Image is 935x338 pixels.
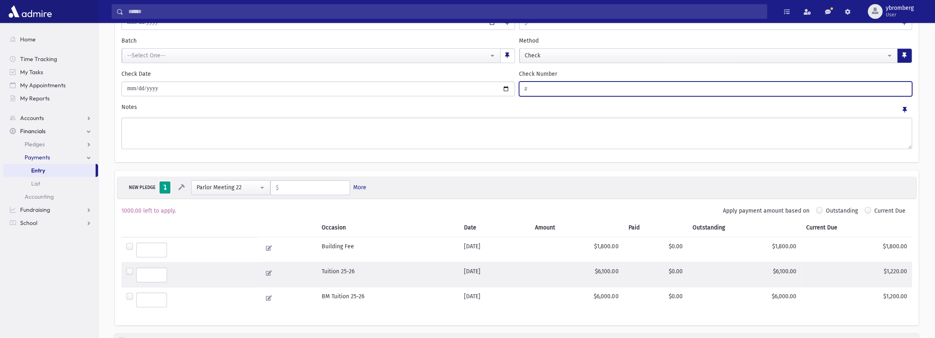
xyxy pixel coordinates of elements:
span: Financials [20,127,46,135]
span: List [31,180,40,187]
span: My Tasks [20,68,43,76]
td: $0.00 [623,237,688,262]
a: Entry [3,164,96,177]
span: My Appointments [20,82,66,89]
span: Accounts [20,114,44,122]
span: # [519,82,528,97]
a: My Tasks [3,66,98,79]
td: $6,100.00 [530,262,623,287]
span: Pledges [25,141,45,148]
th: Occasion [317,218,459,237]
span: Payments [25,154,50,161]
a: School [3,216,98,229]
label: Check Date [121,70,151,78]
label: Method [519,36,539,45]
th: Date [459,218,530,237]
span: Accounting [25,193,54,200]
span: User [886,11,914,18]
td: [DATE] [459,287,530,312]
label: Current Due [874,206,905,218]
td: $1,800.00 [530,237,623,262]
a: Home [3,33,98,46]
td: [DATE] [459,237,530,262]
label: Outstanding [826,206,858,218]
a: Payments [3,151,98,164]
a: Accounting [3,190,98,203]
td: BM Tuition 25-26 [317,287,459,312]
span: My Reports [20,95,50,102]
input: Search [123,4,767,19]
a: Fundraising [3,203,98,216]
button: --Select One-- [122,48,501,63]
a: My Appointments [3,79,98,92]
th: Current Due [801,218,912,237]
td: $1,200.00 [801,287,912,312]
span: Home [20,36,36,43]
label: Notes [121,103,137,114]
th: Amount [530,218,623,237]
td: [DATE] [459,262,530,287]
td: $1,800.00 [801,237,912,262]
a: Accounts [3,111,98,125]
td: $0.00 [623,287,688,312]
td: $6,100.00 [688,262,801,287]
td: $1,800.00 [688,237,801,262]
span: $ [271,181,279,195]
a: List [3,177,98,190]
span: Entry [31,167,45,174]
a: My Reports [3,92,98,105]
a: Financials [3,125,98,138]
label: Batch [121,36,137,45]
a: Time Tracking [3,52,98,66]
td: $1,220.00 [801,262,912,287]
td: $6,000.00 [530,287,623,312]
span: Time Tracking [20,55,57,63]
img: AdmirePro [7,3,54,20]
label: Apply payment amount based on [723,206,809,215]
td: $0.00 [623,262,688,287]
span: School [20,219,37,227]
td: Tuition 25-26 [317,262,459,287]
td: Building Fee [317,237,459,262]
td: $6,000.00 [688,287,801,312]
div: Check [525,51,886,60]
button: Check [519,48,898,63]
div: Parlor Meeting 22 [197,183,258,192]
th: Paid [623,218,688,237]
label: Check Number [519,70,557,78]
div: --Select One-- [127,51,489,60]
a: More [353,183,366,192]
button: Parlor Meeting 22 [191,180,270,195]
span: Fundraising [20,206,50,213]
div: NEW PLEDGE [126,184,158,191]
label: 1000.00 left to apply. [121,206,176,215]
a: Pledges [3,138,98,151]
span: ybromberg [886,5,914,11]
th: Outstanding [688,218,801,237]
